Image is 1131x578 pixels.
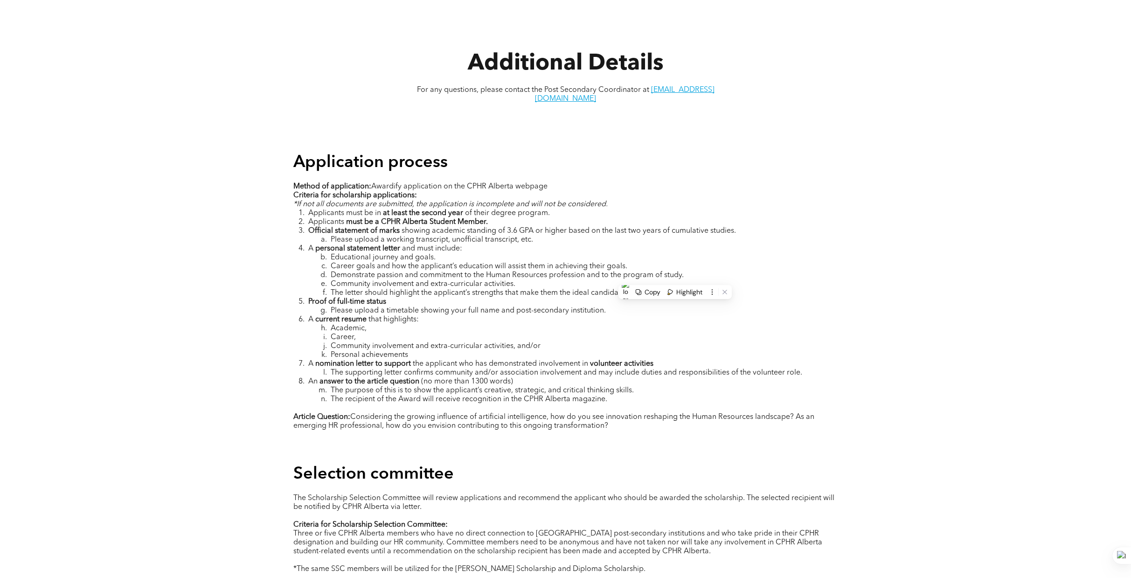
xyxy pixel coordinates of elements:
span: Career goals and how the applicant’s education will assist them in achieving their goals. [331,263,627,270]
span: of their degree program. [465,209,550,217]
span: A [308,245,313,252]
strong: Criteria for Scholarship Selection Committee: [293,521,448,529]
span: The purpose of this is to show the applicant’s creative, strategic, and critical thinking skills. [331,387,634,394]
span: Additional Details [468,53,664,75]
span: Considering the growing influence of artificial intelligence, how do you see innovation reshaping... [293,413,814,430]
span: Educational journey and goals. [331,254,436,261]
span: and must include: [402,245,462,252]
span: Application process [293,154,448,171]
strong: Article Question: [293,413,350,421]
strong: personal statement letter [315,245,400,252]
span: The letter should highlight the applicant’s strengths that make them the ideal candidate for the ... [331,289,674,297]
span: Awardify application on the CPHR Alberta webpage [371,183,548,190]
span: (no more than 1300 words) [421,378,513,385]
span: A [308,360,313,368]
strong: Proof of full-time status [308,298,386,306]
strong: nomination letter to support [315,360,411,368]
span: *The same SSC members will be utilized for the [PERSON_NAME] Scholarship and Diploma Scholarship. [293,565,645,573]
span: Three or five CPHR Alberta members who have no direct connection to [GEOGRAPHIC_DATA] post-second... [293,530,822,555]
span: A [308,316,313,323]
span: The recipient of the Award will receive recognition in the CPHR Alberta magazine. [331,396,607,403]
span: the applicant who has demonstrated involvement in [413,360,588,368]
span: Community involvement and extra-curricular activities, and/or [331,342,541,350]
strong: Criteria for scholarship applications: [293,192,417,199]
span: showing academic standing of 3.6 GPA or higher based on the last two years of cumulative studies. [402,227,736,235]
span: An [308,378,318,385]
strong: volunteer activities [590,360,653,368]
span: For any questions, please contact the Post Secondary Coordinator at [417,86,649,94]
strong: at least the second year [383,209,463,217]
span: Applicants [308,218,344,226]
span: Career, [331,334,356,341]
span: The Scholarship Selection Committee will review applications and recommend the applicant who shou... [293,494,834,511]
span: Demonstrate passion and commitment to the Human Resources profession and to the program of study. [331,272,684,279]
strong: current resume [315,316,367,323]
span: that highlights: [368,316,419,323]
span: The supporting letter confirms community and/or association involvement and may include duties an... [331,369,802,376]
span: Community involvement and extra-curricular activities. [331,280,515,288]
span: Selection committee [293,466,454,483]
span: Please upload a timetable showing your full name and post-secondary institution. [331,307,606,314]
span: Personal achievements [331,351,408,359]
span: Please upload a working transcript, unofficial transcript, etc. [331,236,533,244]
span: *If not all documents are submitted, the application is incomplete and will not be considered. [293,201,608,208]
strong: Official statement of marks [308,227,400,235]
span: Applicants must be in [308,209,381,217]
strong: Method of application: [293,183,371,190]
strong: answer to the article question [319,378,419,385]
strong: must be a CPHR Alberta Student Member. [346,218,488,226]
span: Academic, [331,325,367,332]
